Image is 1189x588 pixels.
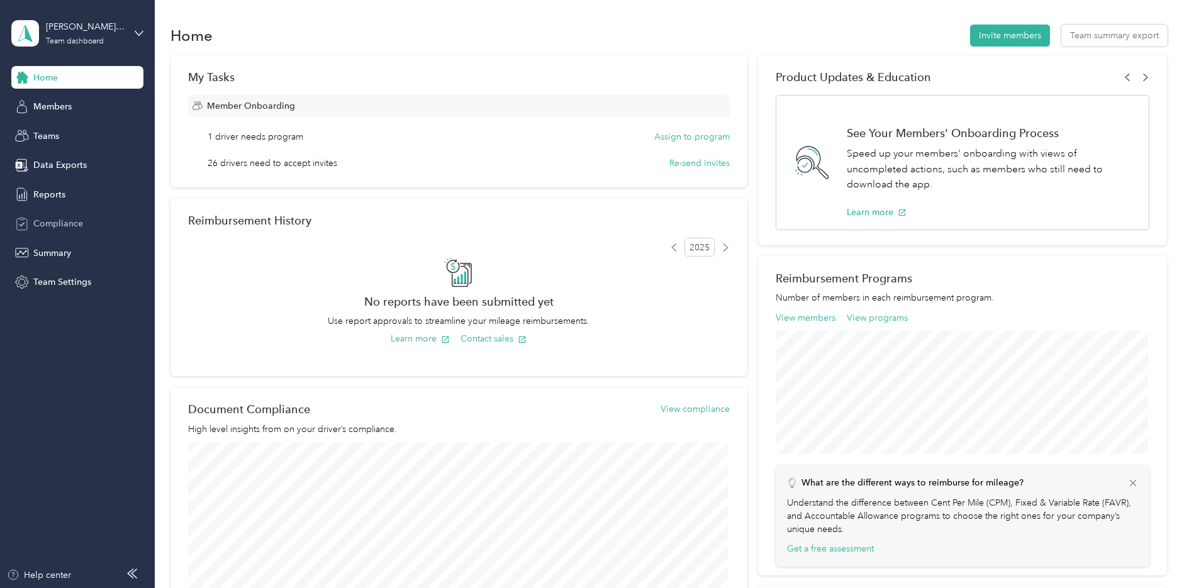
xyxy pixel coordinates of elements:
[46,38,104,45] div: Team dashboard
[33,158,87,172] span: Data Exports
[787,496,1139,536] p: Understand the difference between Cent Per Mile (CPM), Fixed & Variable Rate (FAVR), and Accounta...
[776,70,931,84] span: Product Updates & Education
[1119,518,1189,588] iframe: Everlance-gr Chat Button Frame
[661,402,730,416] button: View compliance
[33,71,58,84] span: Home
[188,70,730,84] div: My Tasks
[7,569,71,582] button: Help center
[208,130,303,143] span: 1 driver needs program
[847,146,1136,192] p: Speed up your members' onboarding with views of uncompleted actions, such as members who still ne...
[1061,25,1168,47] button: Team summary export
[188,314,730,328] p: Use report approvals to streamline your mileage reimbursements.
[188,402,310,416] h2: Document Compliance
[188,423,730,436] p: High level insights from on your driver’s compliance.
[33,247,71,260] span: Summary
[33,188,65,201] span: Reports
[188,214,311,227] h2: Reimbursement History
[776,291,1149,304] p: Number of members in each reimbursement program.
[669,157,730,170] button: Re-send invites
[847,311,908,325] button: View programs
[33,275,91,289] span: Team Settings
[787,542,874,555] button: Get a free assessment
[970,25,1050,47] button: Invite members
[33,217,83,230] span: Compliance
[847,206,907,219] button: Learn more
[776,311,835,325] button: View members
[461,332,527,345] button: Contact sales
[207,99,295,113] span: Member Onboarding
[776,272,1149,285] h2: Reimbursement Programs
[684,238,715,257] span: 2025
[170,29,213,42] h1: Home
[46,20,125,33] div: [PERSON_NAME][EMAIL_ADDRESS][PERSON_NAME][DOMAIN_NAME]
[33,130,59,143] span: Teams
[654,130,730,143] button: Assign to program
[188,295,730,308] h2: No reports have been submitted yet
[847,126,1136,140] h1: See Your Members' Onboarding Process
[391,332,450,345] button: Learn more
[208,157,337,170] span: 26 drivers need to accept invites
[33,100,72,113] span: Members
[801,476,1024,489] p: What are the different ways to reimburse for mileage?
